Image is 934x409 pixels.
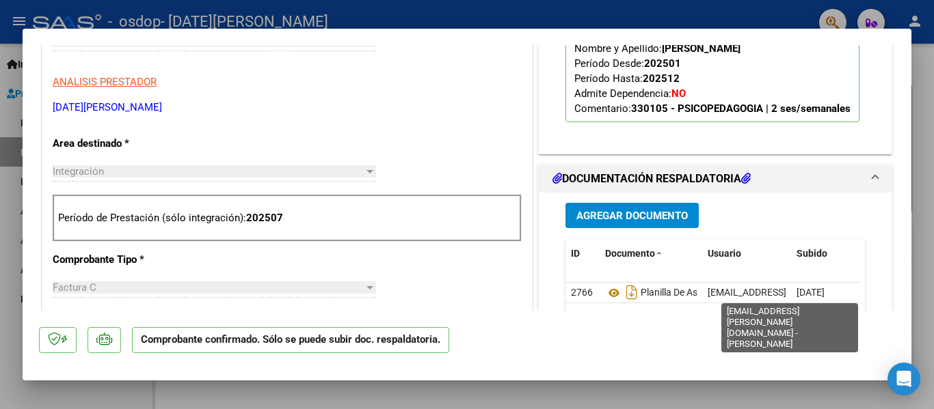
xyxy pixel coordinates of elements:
span: Usuario [708,248,741,259]
p: Período de Prestación (sólo integración): [58,210,516,226]
p: Comprobante Tipo * [53,252,194,268]
datatable-header-cell: Documento [600,239,702,268]
span: Integración [53,165,104,178]
strong: 202501 [644,57,681,70]
span: ID [571,248,580,259]
span: Agregar Documento [576,210,688,222]
i: Descargar documento [623,281,641,303]
datatable-header-cell: Acción [859,239,928,268]
datatable-header-cell: Usuario [702,239,791,268]
span: 2766 [571,287,593,298]
span: Factura C [53,281,96,294]
strong: NO [671,87,686,100]
strong: 202507 [246,212,283,224]
datatable-header-cell: ID [565,239,600,268]
span: Planilla De Asistencia [605,287,730,298]
mat-expansion-panel-header: DOCUMENTACIÓN RESPALDATORIA [539,165,892,193]
span: [DATE] [797,287,825,298]
strong: [PERSON_NAME] [662,42,740,55]
strong: 330105 - PSICOPEDAGOGIA | 2 ses/semanales [631,102,851,115]
span: CUIL: Nombre y Apellido: Período Desde: Período Hasta: Admite Dependencia: [574,27,851,115]
span: ANALISIS PRESTADOR [53,76,157,88]
p: Comprobante confirmado. Sólo se puede subir doc. respaldatoria. [132,327,449,354]
span: Subido [797,248,827,259]
h1: DOCUMENTACIÓN RESPALDATORIA [552,171,751,187]
span: Comentario: [574,102,851,115]
div: Open Intercom Messenger [888,363,920,395]
span: Documento [605,248,655,259]
p: [DATE][PERSON_NAME] [53,100,522,115]
p: Area destinado * [53,136,194,152]
datatable-header-cell: Subido [791,239,859,268]
strong: 202512 [643,72,680,85]
button: Agregar Documento [565,203,699,228]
